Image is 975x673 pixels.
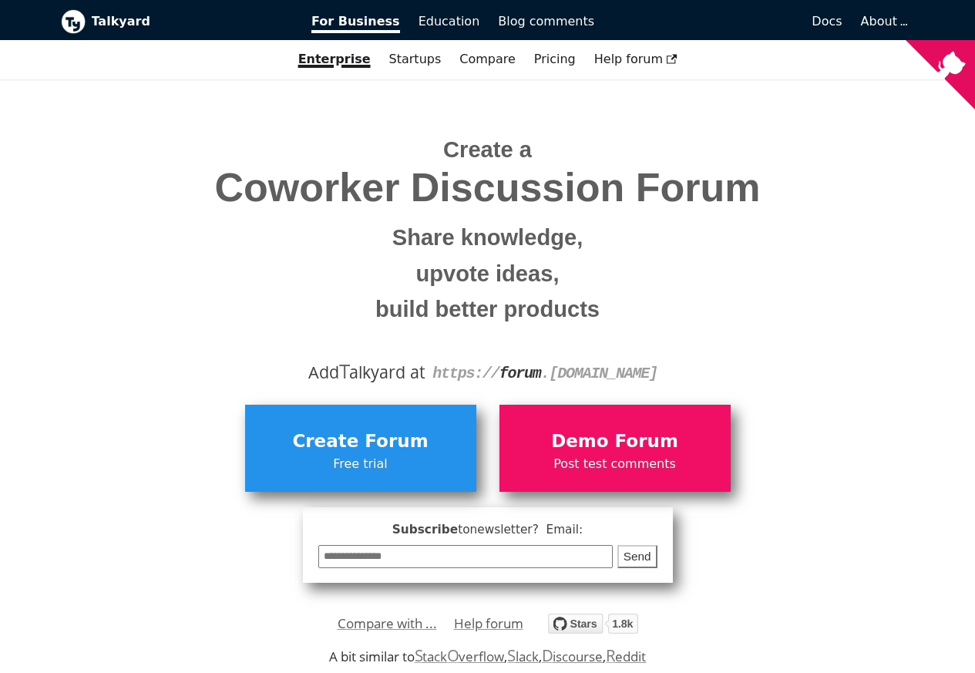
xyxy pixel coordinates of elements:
span: T [339,357,350,385]
a: Discourse [542,648,603,665]
a: Enterprise [289,46,380,72]
span: Free trial [253,454,469,474]
img: talkyard.svg [548,614,638,634]
a: Blog comments [489,8,603,35]
a: Help forum [585,46,687,72]
a: Help forum [454,612,523,635]
small: Share knowledge, [72,220,903,256]
a: For Business [302,8,409,35]
span: R [606,644,616,666]
span: Demo Forum [507,427,723,456]
a: Star debiki/talkyard on GitHub [548,616,638,638]
a: Compare with ... [338,612,437,635]
span: Subscribe [318,520,657,540]
a: Pricing [525,46,585,72]
span: Blog comments [498,14,594,29]
span: Help forum [594,52,677,66]
a: Create ForumFree trial [245,405,476,491]
strong: forum [499,365,541,382]
button: Send [617,545,657,569]
a: StackOverflow [415,648,505,665]
a: Talkyard logoTalkyard [61,9,291,34]
span: Docs [812,14,842,29]
span: For Business [311,14,400,33]
a: Docs [603,8,852,35]
div: Add alkyard at [72,359,903,385]
span: Post test comments [507,454,723,474]
a: Compare [459,52,516,66]
b: Talkyard [92,12,291,32]
a: Reddit [606,648,646,665]
a: Slack [507,648,538,665]
a: About [861,14,906,29]
span: O [447,644,459,666]
span: Create a [443,137,532,162]
span: Coworker Discussion Forum [72,166,903,210]
span: to newsletter ? Email: [458,523,583,537]
img: Talkyard logo [61,9,86,34]
span: S [415,644,423,666]
span: Create Forum [253,427,469,456]
a: Education [409,8,489,35]
code: https:// . [DOMAIN_NAME] [432,365,657,382]
a: Demo ForumPost test comments [499,405,731,491]
small: build better products [72,291,903,328]
span: Education [419,14,480,29]
span: S [507,644,516,666]
span: D [542,644,553,666]
small: upvote ideas, [72,256,903,292]
a: Startups [380,46,451,72]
